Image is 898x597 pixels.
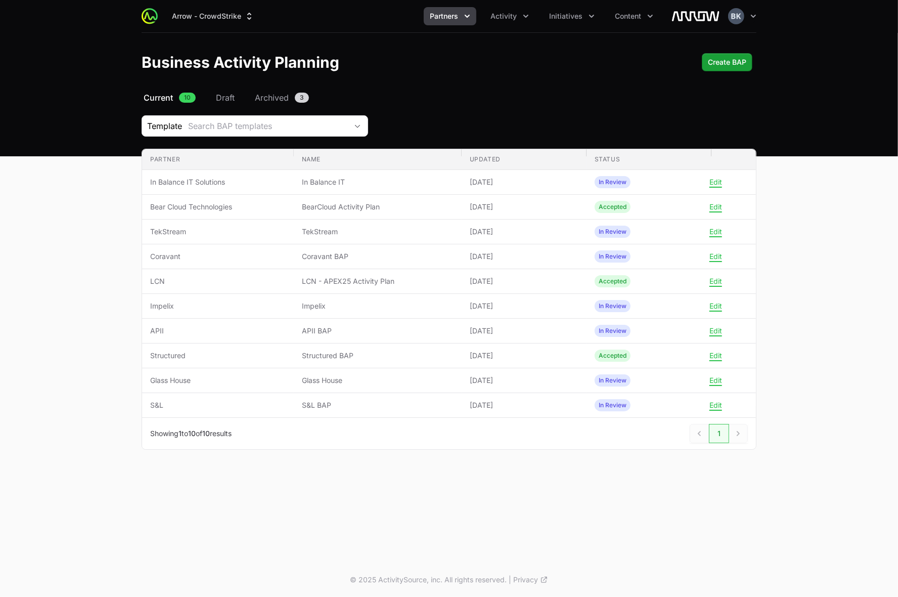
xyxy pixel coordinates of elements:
[150,326,286,336] span: APII
[609,7,659,25] div: Content menu
[470,251,578,262] span: [DATE]
[302,276,454,286] span: LCN - APEX25 Activity Plan
[709,227,722,236] button: Edit
[702,53,752,71] button: Create BAP
[142,115,756,137] section: Business Activity Plan Filters
[543,7,601,25] button: Initiatives
[166,7,260,25] div: Supplier switch menu
[470,301,578,311] span: [DATE]
[142,8,158,24] img: ActivitySource
[709,376,722,385] button: Edit
[709,351,722,360] button: Edit
[587,149,711,170] th: Status
[216,92,235,104] span: Draft
[302,375,454,386] span: Glass House
[142,92,198,104] a: Current10
[728,8,744,24] img: Brittany Karno
[609,7,659,25] button: Content
[509,575,511,585] span: |
[150,177,286,187] span: In Balance IT Solutions
[294,149,462,170] th: Name
[709,178,722,187] button: Edit
[202,429,210,438] span: 10
[150,429,232,439] p: Showing to of results
[513,575,548,585] a: Privacy
[302,177,454,187] span: In Balance IT
[302,251,454,262] span: Coravant BAP
[709,401,722,410] button: Edit
[549,11,582,21] span: Initiatives
[182,116,368,136] button: Search BAP templates
[484,7,535,25] button: Activity
[302,400,454,410] span: S&L BAP
[142,92,756,104] nav: Business Activity Plan Navigation navigation
[178,429,182,438] span: 1
[424,7,476,25] div: Partners menu
[302,326,454,336] span: APII BAP
[470,400,578,410] span: [DATE]
[424,7,476,25] button: Partners
[295,93,309,103] span: 3
[350,575,507,585] p: © 2025 ActivitySource, inc. All rights reserved.
[214,92,237,104] a: Draft
[302,351,454,361] span: Structured BAP
[470,326,578,336] span: [DATE]
[253,92,311,104] a: Archived3
[302,227,454,237] span: TekStream
[302,301,454,311] span: Impelix
[142,120,182,132] span: Template
[708,56,746,68] span: Create BAP
[179,93,196,103] span: 10
[462,149,587,170] th: Updated
[255,92,289,104] span: Archived
[142,53,339,71] h1: Business Activity Planning
[150,375,286,386] span: Glass House
[150,227,286,237] span: TekStream
[150,400,286,410] span: S&L
[150,351,286,361] span: Structured
[142,149,294,170] th: Partner
[709,302,722,311] button: Edit
[150,276,286,286] span: LCN
[144,92,173,104] span: Current
[470,375,578,386] span: [DATE]
[709,424,729,443] a: 1
[470,177,578,187] span: [DATE]
[188,429,196,438] span: 10
[709,252,722,261] button: Edit
[430,11,458,21] span: Partners
[166,7,260,25] button: Arrow - CrowdStrike
[615,11,641,21] span: Content
[702,53,752,71] div: Primary actions
[150,301,286,311] span: Impelix
[671,6,720,26] img: Arrow
[490,11,517,21] span: Activity
[142,149,756,450] section: Business Activity Plan Submissions
[709,326,722,335] button: Edit
[484,7,535,25] div: Activity menu
[158,7,659,25] div: Main navigation
[709,277,722,286] button: Edit
[470,276,578,286] span: [DATE]
[470,351,578,361] span: [DATE]
[302,202,454,212] span: BearCloud Activity Plan
[150,202,286,212] span: Bear Cloud Technologies
[150,251,286,262] span: Coravant
[709,202,722,211] button: Edit
[188,120,347,132] div: Search BAP templates
[543,7,601,25] div: Initiatives menu
[470,202,578,212] span: [DATE]
[470,227,578,237] span: [DATE]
